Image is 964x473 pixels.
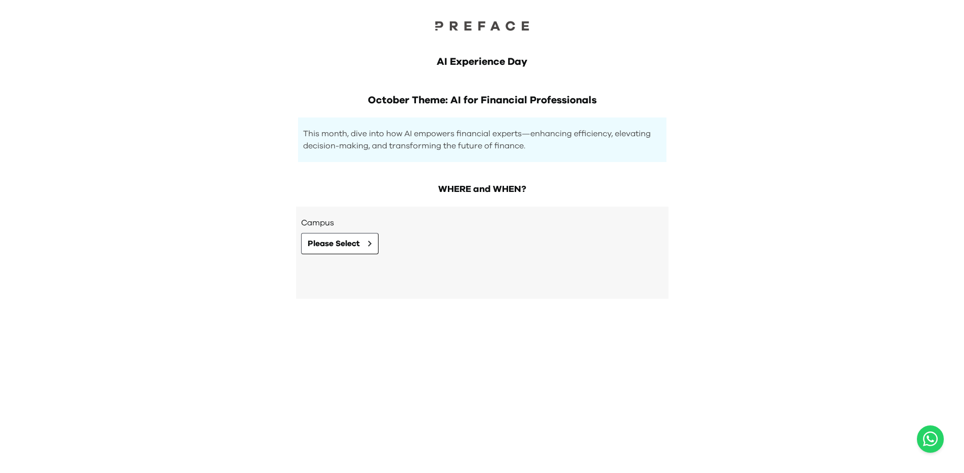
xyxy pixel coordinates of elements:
h1: October Theme: AI for Financial Professionals [298,93,666,107]
h3: Campus [301,217,663,229]
button: Please Select [301,233,379,254]
img: Preface Logo [432,20,533,31]
a: Preface Logo [432,20,533,34]
button: Open WhatsApp chat [917,425,944,453]
span: Please Select [308,238,360,250]
h2: WHERE and WHEN? [296,182,668,196]
a: Chat with us on WhatsApp [917,425,944,453]
p: This month, dive into how AI empowers financial experts—enhancing efficiency, elevating decision-... [303,128,661,152]
h1: AI Experience Day [298,55,666,69]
